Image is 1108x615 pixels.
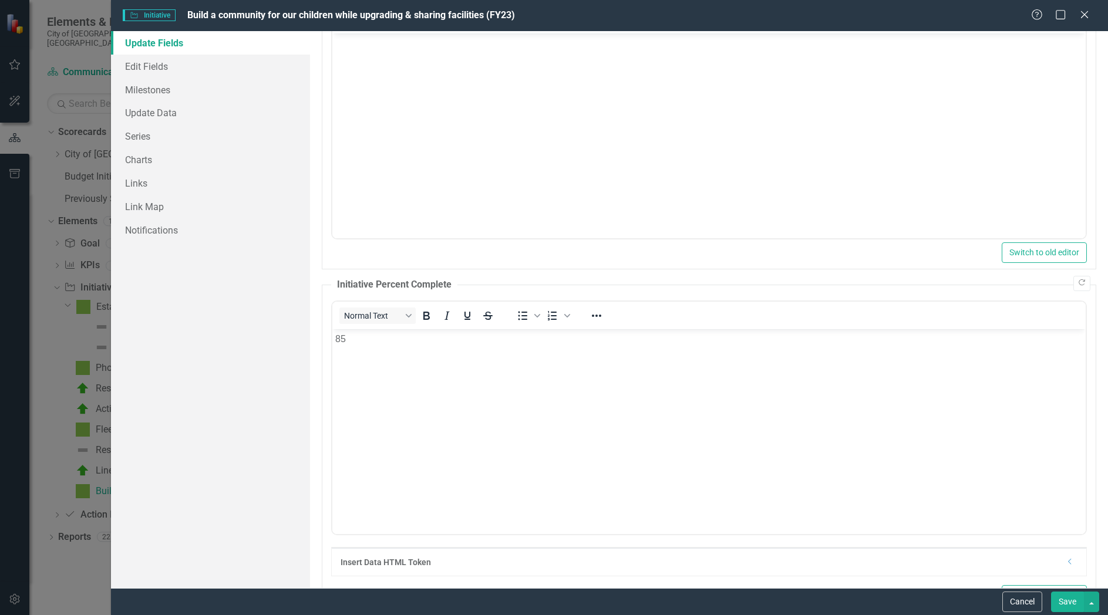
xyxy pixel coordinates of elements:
[331,278,457,292] legend: Initiative Percent Complete
[111,148,311,171] a: Charts
[1002,242,1087,263] button: Switch to old editor
[341,556,1059,568] div: Insert Data HTML Token
[344,311,402,320] span: Normal Text
[111,171,311,195] a: Links
[111,101,311,124] a: Update Data
[513,307,542,324] div: Bullet list
[332,329,1086,534] iframe: Rich Text Area
[543,307,572,324] div: Numbered list
[111,124,311,148] a: Series
[1002,592,1042,612] button: Cancel
[1002,585,1087,606] button: Switch to old editor
[478,307,498,324] button: Strikethrough
[111,55,311,78] a: Edit Fields
[3,3,750,31] p: The [GEOGRAPHIC_DATA][PERSON_NAME] tennis court renovation is underway, with the contractor on sc...
[587,307,607,324] button: Reveal or hide additional toolbar items
[416,307,436,324] button: Bold
[111,195,311,218] a: Link Map
[111,31,311,55] a: Update Fields
[111,78,311,102] a: Milestones
[1051,592,1084,612] button: Save
[111,218,311,242] a: Notifications
[187,9,515,21] span: Build a community for our children while upgrading & sharing facilities (FY23)
[332,33,1086,238] iframe: Rich Text Area
[123,9,176,21] span: Initiative
[457,307,477,324] button: Underline
[339,307,416,324] button: Block Normal Text
[437,307,457,324] button: Italic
